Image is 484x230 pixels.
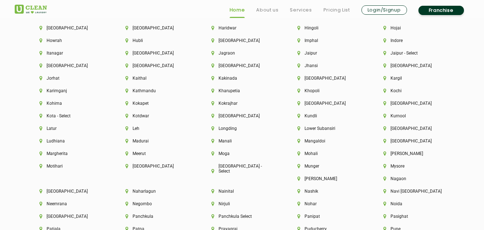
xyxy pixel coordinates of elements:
[211,101,273,106] li: Kokrajhar
[125,151,187,156] li: Meerut
[125,214,187,219] li: Panchkula
[125,25,187,30] li: [GEOGRAPHIC_DATA]
[297,176,359,181] li: [PERSON_NAME]
[297,76,359,81] li: [GEOGRAPHIC_DATA]
[383,201,445,206] li: Noida
[383,189,445,194] li: Navi [GEOGRAPHIC_DATA]
[230,6,245,14] a: Home
[324,6,350,14] a: Pricing List
[39,139,101,144] li: Ludhiana
[383,88,445,93] li: Kochi
[211,214,273,219] li: Panchkula Select
[383,63,445,68] li: [GEOGRAPHIC_DATA]
[211,151,273,156] li: Moga
[39,38,101,43] li: Howrah
[211,113,273,118] li: [GEOGRAPHIC_DATA]
[39,51,101,56] li: Itanagar
[39,76,101,81] li: Jorhat
[297,139,359,144] li: Mangaldoi
[383,101,445,106] li: [GEOGRAPHIC_DATA]
[383,164,445,169] li: Mysore
[383,176,445,181] li: Nagaon
[383,51,445,56] li: Jaipur - Select
[297,126,359,131] li: Lower Subansiri
[256,6,278,14] a: About us
[125,38,187,43] li: Hubli
[383,214,445,219] li: Pasighat
[297,201,359,206] li: Nohar
[15,5,47,14] img: UClean Laundry and Dry Cleaning
[290,6,312,14] a: Services
[211,51,273,56] li: Jagraon
[125,126,187,131] li: Leh
[383,126,445,131] li: [GEOGRAPHIC_DATA]
[297,189,359,194] li: Nashik
[297,63,359,68] li: Jhansi
[383,113,445,118] li: Kurnool
[125,101,187,106] li: Kokapet
[39,88,101,93] li: Karimganj
[39,189,101,194] li: [GEOGRAPHIC_DATA]
[297,164,359,169] li: Munger
[361,5,407,15] a: Login/Signup
[211,126,273,131] li: Longding
[211,76,273,81] li: Kakinada
[39,151,101,156] li: Margherita
[39,101,101,106] li: Kohima
[383,38,445,43] li: Indore
[39,164,101,169] li: Motihari
[39,214,101,219] li: [GEOGRAPHIC_DATA]
[211,63,273,68] li: [GEOGRAPHIC_DATA]
[297,38,359,43] li: Imphal
[125,189,187,194] li: Naharlagun
[383,76,445,81] li: Kargil
[125,51,187,56] li: [GEOGRAPHIC_DATA]
[125,88,187,93] li: Kathmandu
[211,88,273,93] li: Kharupetia
[211,25,273,30] li: Haridwar
[125,201,187,206] li: Negombo
[297,151,359,156] li: Mohali
[211,201,273,206] li: Nirjuli
[297,88,359,93] li: Khopoli
[297,113,359,118] li: Kundli
[383,25,445,30] li: Hojai
[211,38,273,43] li: [GEOGRAPHIC_DATA]
[297,101,359,106] li: [GEOGRAPHIC_DATA]
[125,113,187,118] li: Kotdwar
[211,189,273,194] li: Nainital
[125,139,187,144] li: Madurai
[211,139,273,144] li: Manali
[297,214,359,219] li: Panipat
[125,164,187,169] li: [GEOGRAPHIC_DATA]
[39,63,101,68] li: [GEOGRAPHIC_DATA]
[39,113,101,118] li: Kota - Select
[211,164,273,174] li: [GEOGRAPHIC_DATA] - Select
[418,6,464,15] a: Franchise
[125,63,187,68] li: [GEOGRAPHIC_DATA]
[297,51,359,56] li: Jaipur
[297,25,359,30] li: Hingoli
[125,76,187,81] li: Kaithal
[39,126,101,131] li: Latur
[383,151,445,156] li: [PERSON_NAME]
[39,201,101,206] li: Neemrana
[383,139,445,144] li: [GEOGRAPHIC_DATA]
[39,25,101,30] li: [GEOGRAPHIC_DATA]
